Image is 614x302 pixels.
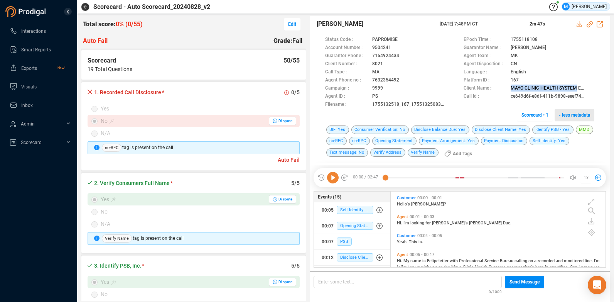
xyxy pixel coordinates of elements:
span: Admin [21,121,35,127]
span: [PERSON_NAME]? [411,202,446,207]
span: Verify Address [370,148,405,157]
span: the [444,265,451,270]
span: Agent Disposition : [464,60,507,68]
li: Smart Reports [6,42,71,57]
span: office. [557,265,570,270]
span: monitored [564,258,585,263]
span: no-REC [326,137,347,145]
span: Dispute [278,197,292,202]
span: Professional [459,258,484,263]
span: 00:04 - 00:05 [416,233,444,238]
button: 00:07PSB [314,234,390,249]
button: Yes [269,278,296,286]
span: info-circle [94,145,100,150]
a: Smart Reports [10,42,65,57]
span: 1x [584,171,589,184]
span: Account Number : [325,44,368,52]
span: EPoch Time : [464,36,507,44]
button: Add Tags [440,148,477,160]
span: Agent Team : [464,52,507,60]
span: 8021 [372,60,383,68]
div: tag is present on the call [101,144,294,152]
span: info-circle [94,236,100,241]
span: Opening Statement [372,137,417,145]
span: no-REC [102,144,121,152]
span: I'm [403,221,410,226]
span: name [410,258,422,263]
span: MMD [576,126,593,134]
span: Disclose Client Name: Yes [337,253,373,261]
li: Inbox [6,97,71,113]
li: Exports [6,60,71,76]
span: 0/1000 [489,288,502,295]
span: with [421,265,430,270]
span: Verify Name [408,148,439,157]
span: Payment Arrangement: Yes [419,137,479,145]
span: Opening Statement [337,222,373,230]
span: Can [570,265,579,270]
a: Inbox [10,97,65,113]
span: My [403,258,410,263]
div: 00:07 [322,220,334,232]
span: and [556,258,564,263]
button: - less metadata [555,109,594,121]
span: 7154924434 [372,52,399,60]
span: Payment Discussion [481,137,527,145]
span: Guarantor Name : [464,44,507,52]
span: 3. Identify PSB, Inc. [94,263,141,269]
span: Bureau [500,258,514,263]
span: 1755118108 [511,36,538,44]
span: Hi. [397,258,403,263]
button: 00:12Disclose Client Name: Yes [314,250,390,265]
span: Self Identify: Yes [530,137,569,145]
span: Dispute [278,280,292,284]
span: [DATE] 7:48PM CT [440,20,521,27]
span: 1. Recorded Call Disclosure [94,89,161,95]
span: Edit [288,18,296,31]
span: get [581,265,588,270]
span: Service [484,258,500,263]
span: Agent Phone no : [325,76,368,85]
button: Edit [284,18,300,31]
span: - less metadata [559,109,590,121]
span: 7632354492 [372,76,399,85]
div: N/A [101,220,269,228]
span: Disclose Balance Due: Yes [411,126,469,134]
span: ce649d6f-e8df-411b-9898-eeef7454a9db [511,93,585,101]
span: 5/5 [291,180,300,186]
div: No [101,290,269,299]
span: Yeah. [397,239,409,244]
button: 00:07Opening Statement [314,218,390,234]
span: New! [57,60,65,76]
div: grid [395,193,606,266]
span: line. [585,258,594,263]
span: Customer [397,195,416,200]
span: Send Message [509,276,540,288]
span: 9999 [372,85,383,93]
span: I [579,265,581,270]
span: Due. [503,221,511,226]
span: Mayo [451,265,463,270]
span: Felipeletier [427,258,450,263]
span: calling [514,258,528,263]
span: [PERSON_NAME] [511,44,546,52]
span: here [535,265,545,270]
span: following [397,265,415,270]
div: No [101,117,269,125]
div: 00:15 [322,267,334,280]
span: Verify Name [102,234,132,243]
div: Yes [101,104,269,113]
button: Scorecard • 1 [517,109,553,121]
span: Add Tags [453,148,472,160]
div: [PERSON_NAME] [562,3,607,10]
span: on [438,265,444,270]
span: Total score: [83,20,116,28]
div: 00:12 [322,251,334,264]
span: Filename : [325,101,368,109]
span: 1755132518_167_1755132508300000011.1_2183947529_[PHONE_NUMBER]_RMPROD_call.wav [372,101,446,109]
a: Interactions [10,23,65,39]
span: Client Number : [325,60,368,68]
span: a [534,258,538,263]
span: Status Code : [325,36,368,44]
span: Interactions [21,29,46,34]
